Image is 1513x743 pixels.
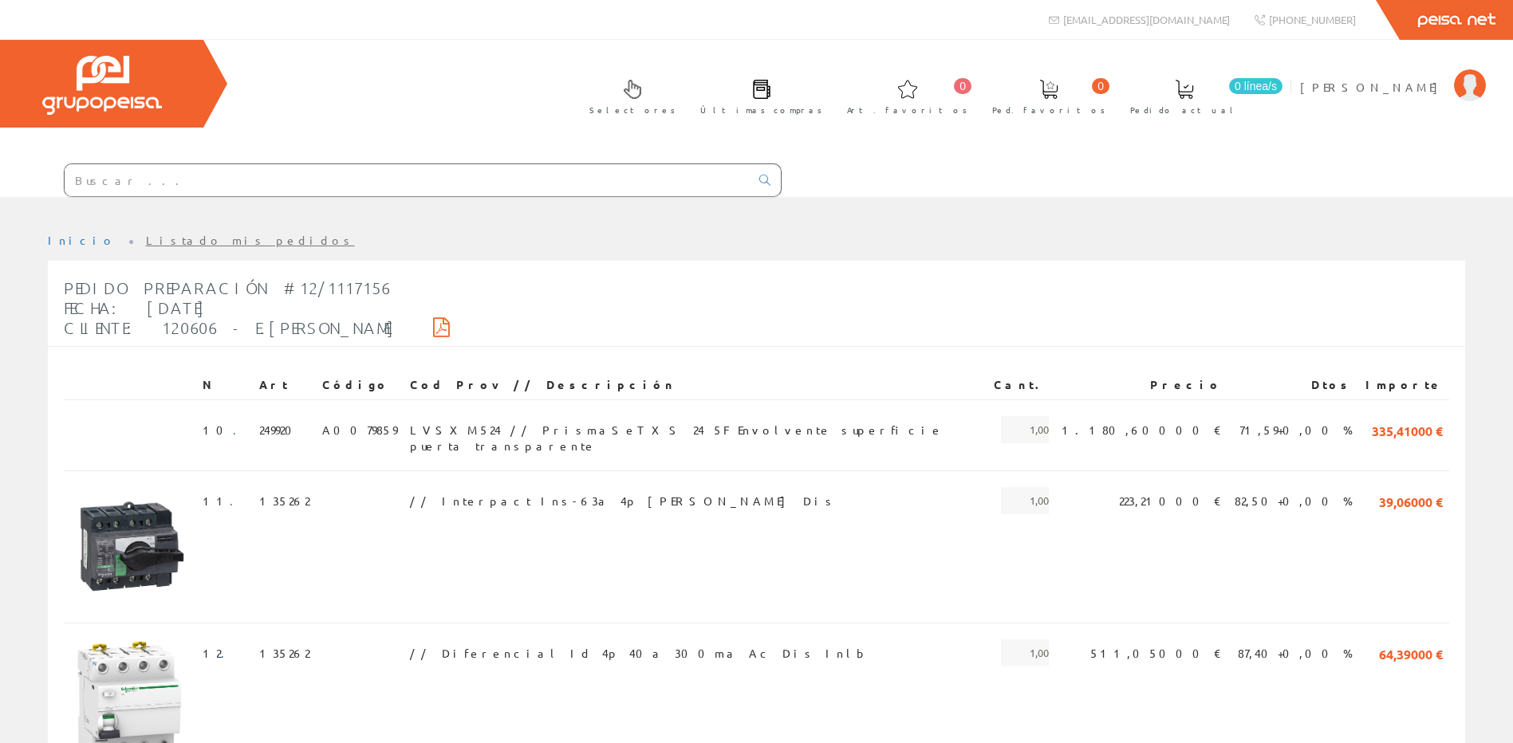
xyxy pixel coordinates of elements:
span: 249920 [259,416,301,443]
span: // Diferencial Id 4p 40a 300ma Ac Dis Inlb [410,639,875,666]
th: Dtos [1228,371,1359,399]
img: Grupo Peisa [42,56,162,115]
a: [PERSON_NAME] [1300,66,1486,81]
span: [PERSON_NAME] [1300,79,1446,95]
span: 64,39000 € [1379,639,1443,666]
th: Cod Prov // Descripción [404,371,987,399]
a: Últimas compras [684,66,830,124]
span: A0079859 [322,416,397,443]
span: 223,21000 € [1119,487,1222,514]
span: Art. favoritos [847,102,967,118]
span: [PHONE_NUMBER] [1269,13,1356,26]
a: . [221,646,234,660]
input: Buscar ... [65,164,750,196]
span: Ped. favoritos [992,102,1105,118]
a: . [230,493,243,508]
span: 0 [1092,78,1109,94]
span: 1,00 [1001,416,1049,443]
span: 1,00 [1001,487,1049,514]
span: 135262 [259,487,309,514]
span: [EMAIL_ADDRESS][DOMAIN_NAME] [1063,13,1230,26]
img: Foto artículo (150x150) [70,487,190,607]
span: 0 línea/s [1229,78,1283,94]
span: 39,06000 € [1379,487,1443,514]
span: Pedido actual [1130,102,1239,118]
span: Selectores [589,102,676,118]
span: 82,50+0,00 % [1235,487,1353,514]
span: // Interpact Ins-63a 4p [PERSON_NAME] Dis [410,487,837,514]
th: Código [316,371,404,399]
a: Listado mis pedidos [146,233,355,247]
span: 1,00 [1001,639,1049,666]
span: 11 [203,487,243,514]
a: . [233,423,246,437]
span: Últimas compras [700,102,822,118]
th: Importe [1359,371,1449,399]
span: 71,59+0,00 % [1239,416,1353,443]
th: Precio [1055,371,1228,399]
span: 87,40+0,00 % [1238,639,1353,666]
span: Pedido Preparación #12/1117156 Fecha: [DATE] Cliente: 120606 - E.[PERSON_NAME] [64,278,395,337]
span: 10 [203,416,246,443]
th: Cant. [987,371,1055,399]
span: 511,05000 € [1090,639,1222,666]
span: 0 [954,78,971,94]
a: Selectores [573,66,684,124]
span: 335,41000 € [1372,416,1443,443]
a: Inicio [48,233,116,247]
th: N [196,371,253,399]
span: 12 [203,639,234,666]
span: 135262 [259,639,309,666]
th: Art [253,371,316,399]
span: LVSXM524 // PrismaSeT XS 24 5F Envolvente superficie puerta transparente [410,416,981,443]
span: 1.180,60000 € [1062,416,1222,443]
i: Descargar PDF [433,321,450,332]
